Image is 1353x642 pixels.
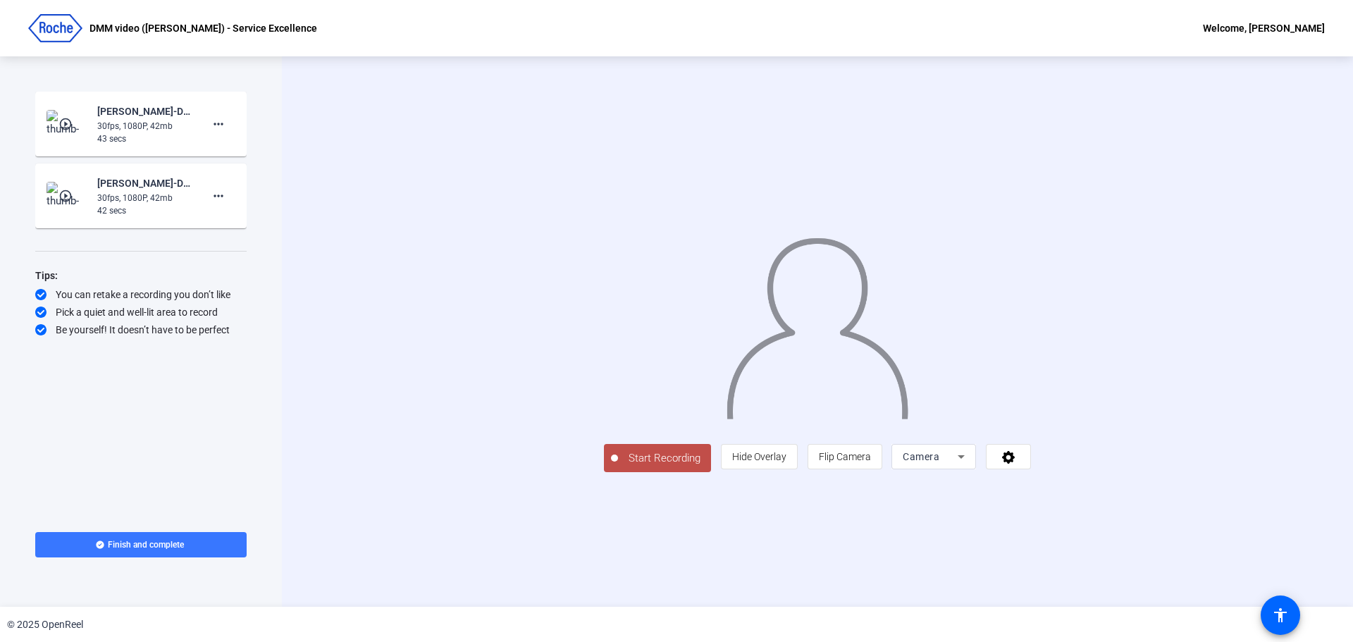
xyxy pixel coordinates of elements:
div: You can retake a recording you don’t like [35,288,247,302]
mat-icon: play_circle_outline [58,189,75,203]
img: OpenReel logo [28,14,82,42]
mat-icon: more_horiz [210,116,227,132]
div: 43 secs [97,132,192,145]
div: Be yourself! It doesn’t have to be perfect [35,323,247,337]
img: overlay [725,227,910,419]
div: 42 secs [97,204,192,217]
span: Finish and complete [108,539,184,550]
button: Finish and complete [35,532,247,557]
img: thumb-nail [47,182,88,210]
div: [PERSON_NAME]-DMM video -[PERSON_NAME]- - Service Excel-DMM video -[PERSON_NAME]- - Service Excel... [97,103,192,120]
div: Tips: [35,267,247,284]
img: thumb-nail [47,110,88,138]
mat-icon: more_horiz [210,187,227,204]
button: Start Recording [604,444,711,472]
button: Flip Camera [808,444,882,469]
button: Hide Overlay [721,444,798,469]
div: 30fps, 1080P, 42mb [97,120,192,132]
div: © 2025 OpenReel [7,617,83,632]
span: Start Recording [618,450,711,467]
div: Welcome, [PERSON_NAME] [1203,20,1325,37]
mat-icon: play_circle_outline [58,117,75,131]
span: Flip Camera [819,451,871,462]
div: Pick a quiet and well-lit area to record [35,305,247,319]
span: Camera [903,451,939,462]
mat-icon: accessibility [1272,607,1289,624]
span: Hide Overlay [732,451,786,462]
p: DMM video ([PERSON_NAME]) - Service Excellence [89,20,317,37]
div: [PERSON_NAME]-DMM video -[PERSON_NAME]- - Service Excel-DMM video -[PERSON_NAME]- - Service Excel... [97,175,192,192]
div: 30fps, 1080P, 42mb [97,192,192,204]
